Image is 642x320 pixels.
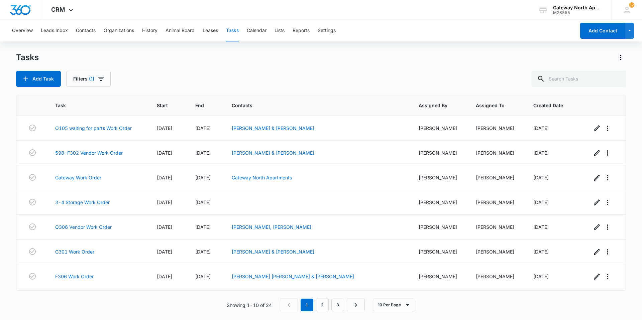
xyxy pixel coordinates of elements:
[419,174,460,181] div: [PERSON_NAME]
[16,52,39,62] h1: Tasks
[419,102,450,109] span: Assigned By
[157,224,172,230] span: [DATE]
[553,5,602,10] div: account name
[232,175,292,180] a: Gateway North Apartments
[419,125,460,132] div: [PERSON_NAME]
[316,299,329,311] a: Page 2
[476,102,507,109] span: Assigned To
[104,20,134,41] button: Organizations
[476,174,517,181] div: [PERSON_NAME]
[247,20,266,41] button: Calendar
[553,10,602,15] div: account id
[232,125,314,131] a: [PERSON_NAME] & [PERSON_NAME]
[318,20,336,41] button: Settings
[476,248,517,255] div: [PERSON_NAME]
[166,20,195,41] button: Animal Board
[580,23,625,39] button: Add Contact
[301,299,313,311] em: 1
[195,199,211,205] span: [DATE]
[157,150,172,156] span: [DATE]
[347,299,365,311] a: Next Page
[476,199,517,206] div: [PERSON_NAME]
[615,52,626,63] button: Actions
[55,223,112,230] a: Q306 Vendor Work Order
[476,149,517,156] div: [PERSON_NAME]
[280,299,365,311] nav: Pagination
[232,249,314,255] a: [PERSON_NAME] & [PERSON_NAME]
[195,175,211,180] span: [DATE]
[157,199,172,205] span: [DATE]
[55,102,131,109] span: Task
[76,20,96,41] button: Contacts
[195,249,211,255] span: [DATE]
[419,223,460,230] div: [PERSON_NAME]
[16,71,61,87] button: Add Task
[195,125,211,131] span: [DATE]
[12,20,33,41] button: Overview
[532,71,626,87] input: Search Tasks
[419,248,460,255] div: [PERSON_NAME]
[533,102,566,109] span: Created Date
[275,20,285,41] button: Lists
[203,20,218,41] button: Leases
[373,299,415,311] button: 10 Per Page
[629,2,634,8] span: 37
[157,249,172,255] span: [DATE]
[41,20,68,41] button: Leads Inbox
[419,199,460,206] div: [PERSON_NAME]
[55,273,94,280] a: F306 Work Order
[157,125,172,131] span: [DATE]
[195,224,211,230] span: [DATE]
[195,102,206,109] span: End
[55,248,94,255] a: G301 Work Order
[66,71,111,87] button: Filters(1)
[157,274,172,279] span: [DATE]
[533,199,549,205] span: [DATE]
[476,273,517,280] div: [PERSON_NAME]
[476,223,517,230] div: [PERSON_NAME]
[232,102,393,109] span: Contacts
[51,6,65,13] span: CRM
[232,274,354,279] a: [PERSON_NAME] [PERSON_NAME] & [PERSON_NAME]
[55,149,123,156] a: 598-F302 Vendor Work Order
[195,150,211,156] span: [DATE]
[157,175,172,180] span: [DATE]
[227,302,272,309] p: Showing 1-10 of 24
[533,249,549,255] span: [DATE]
[419,273,460,280] div: [PERSON_NAME]
[293,20,310,41] button: Reports
[533,274,549,279] span: [DATE]
[533,224,549,230] span: [DATE]
[533,125,549,131] span: [DATE]
[232,150,314,156] a: [PERSON_NAME] & [PERSON_NAME]
[55,174,101,181] a: Gateway Work Order
[89,76,94,81] span: (1)
[55,199,110,206] a: 3-4 Storage Work Order
[226,20,239,41] button: Tasks
[533,175,549,180] span: [DATE]
[232,224,311,230] a: [PERSON_NAME], [PERSON_NAME]
[629,2,634,8] div: notifications count
[55,125,132,132] a: O105 waiting for parts Work Order
[195,274,211,279] span: [DATE]
[476,125,517,132] div: [PERSON_NAME]
[157,102,170,109] span: Start
[142,20,157,41] button: History
[331,299,344,311] a: Page 3
[533,150,549,156] span: [DATE]
[419,149,460,156] div: [PERSON_NAME]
